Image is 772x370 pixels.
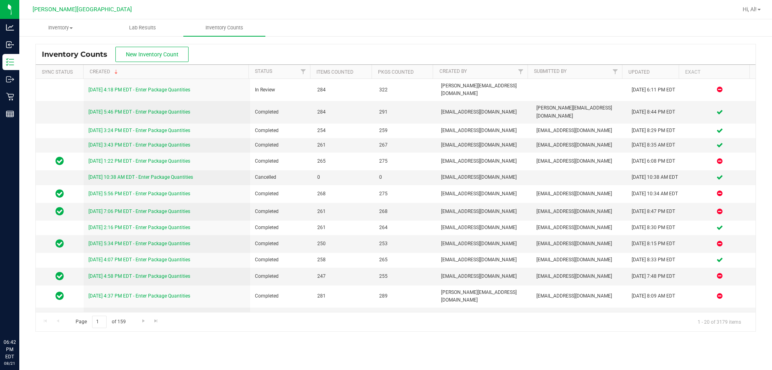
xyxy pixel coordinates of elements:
a: [DATE] 4:18 PM EDT - Enter Package Quantities [88,87,190,93]
span: Lab Results [118,24,167,31]
div: [DATE] 8:44 PM EDT [632,108,679,116]
a: Lab Results [101,19,183,36]
span: In Review [255,86,307,94]
span: 261 [317,224,370,232]
a: [DATE] 5:56 PM EDT - Enter Package Quantities [88,191,190,196]
span: [EMAIL_ADDRESS][DOMAIN_NAME] [441,157,527,165]
a: Inventory [19,19,101,36]
span: 0 [317,174,370,181]
span: Inventory Counts [42,50,115,59]
div: [DATE] 8:33 PM EDT [632,256,679,264]
inline-svg: Reports [6,110,14,118]
span: Completed [255,141,307,149]
span: In Sync [55,290,64,302]
span: In Sync [55,188,64,199]
div: [DATE] 6:08 PM EDT [632,157,679,165]
span: [EMAIL_ADDRESS][DOMAIN_NAME] [441,108,527,116]
span: Inventory Counts [195,24,254,31]
span: 247 [317,273,370,280]
div: [DATE] 8:15 PM EDT [632,240,679,248]
inline-svg: Inbound [6,41,14,49]
span: Completed [255,256,307,264]
span: Completed [255,157,307,165]
a: [DATE] 7:06 PM EDT - Enter Package Quantities [88,209,190,214]
span: [PERSON_NAME][EMAIL_ADDRESS][DOMAIN_NAME] [536,311,622,326]
span: 291 [379,108,431,116]
a: [DATE] 3:24 PM EDT - Enter Package Quantities [88,128,190,133]
span: [EMAIL_ADDRESS][DOMAIN_NAME] [536,157,622,165]
a: Sync Status [42,69,73,75]
span: Completed [255,273,307,280]
inline-svg: Outbound [6,75,14,83]
span: 254 [317,127,370,134]
span: 268 [379,208,431,215]
inline-svg: Inventory [6,58,14,66]
a: Filter [297,65,310,79]
span: 261 [317,141,370,149]
p: 08/21 [4,360,16,366]
span: Inventory [20,24,101,31]
span: [EMAIL_ADDRESS][DOMAIN_NAME] [441,224,527,232]
span: 322 [379,86,431,94]
span: [PERSON_NAME][GEOGRAPHIC_DATA] [33,6,132,13]
input: 1 [92,316,107,328]
a: [DATE] 4:07 PM EDT - Enter Package Quantities [88,257,190,263]
a: Status [255,68,272,74]
div: [DATE] 8:35 AM EDT [632,141,679,149]
span: [EMAIL_ADDRESS][DOMAIN_NAME] [536,141,622,149]
span: [EMAIL_ADDRESS][DOMAIN_NAME] [536,292,622,300]
span: 289 [379,292,431,300]
div: [DATE] 6:11 PM EDT [632,86,679,94]
span: [EMAIL_ADDRESS][DOMAIN_NAME] [441,141,527,149]
span: [EMAIL_ADDRESS][DOMAIN_NAME] [441,127,527,134]
a: Go to the next page [138,316,149,327]
span: [EMAIL_ADDRESS][DOMAIN_NAME] [536,273,622,280]
a: [DATE] 5:46 PM EDT - Enter Package Quantities [88,109,190,115]
a: Pkgs Counted [378,69,414,75]
span: 275 [379,157,431,165]
span: [EMAIL_ADDRESS][DOMAIN_NAME] [536,256,622,264]
span: [EMAIL_ADDRESS][DOMAIN_NAME] [441,190,527,198]
span: Completed [255,292,307,300]
span: [EMAIL_ADDRESS][DOMAIN_NAME] [536,224,622,232]
span: In Sync [55,206,64,217]
span: [EMAIL_ADDRESS][DOMAIN_NAME] [536,127,622,134]
a: Created [90,69,119,74]
span: Completed [255,224,307,232]
span: [PERSON_NAME][EMAIL_ADDRESS][DOMAIN_NAME] [536,104,622,120]
span: 250 [317,240,370,248]
span: 261 [317,208,370,215]
span: Completed [255,208,307,215]
span: 268 [317,190,370,198]
span: 284 [317,86,370,94]
span: [PERSON_NAME][EMAIL_ADDRESS][DOMAIN_NAME] [441,311,527,326]
span: [PERSON_NAME][EMAIL_ADDRESS][DOMAIN_NAME] [441,82,527,97]
a: [DATE] 2:16 PM EDT - Enter Package Quantities [88,225,190,230]
span: [EMAIL_ADDRESS][DOMAIN_NAME] [441,273,527,280]
span: [EMAIL_ADDRESS][DOMAIN_NAME] [441,208,527,215]
span: [EMAIL_ADDRESS][DOMAIN_NAME] [536,190,622,198]
span: 265 [379,256,431,264]
p: 06:42 PM EDT [4,339,16,360]
a: Filter [608,65,622,79]
a: [DATE] 5:34 PM EDT - Enter Package Quantities [88,241,190,246]
span: 259 [379,127,431,134]
span: Page of 159 [69,316,132,328]
inline-svg: Retail [6,93,14,101]
span: 0 [379,174,431,181]
div: [DATE] 8:09 AM EDT [632,292,679,300]
div: [DATE] 10:34 AM EDT [632,190,679,198]
div: [DATE] 8:47 PM EDT [632,208,679,215]
span: [EMAIL_ADDRESS][DOMAIN_NAME] [441,174,527,181]
a: [DATE] 4:37 PM EDT - Enter Package Quantities [88,293,190,299]
a: Updated [628,69,650,75]
iframe: Resource center [8,306,32,330]
span: Completed [255,240,307,248]
span: 253 [379,240,431,248]
span: 281 [317,292,370,300]
span: 255 [379,273,431,280]
a: Go to the last page [150,316,162,327]
span: 265 [317,157,370,165]
span: [EMAIL_ADDRESS][DOMAIN_NAME] [441,240,527,248]
span: [PERSON_NAME][EMAIL_ADDRESS][DOMAIN_NAME] [441,289,527,304]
